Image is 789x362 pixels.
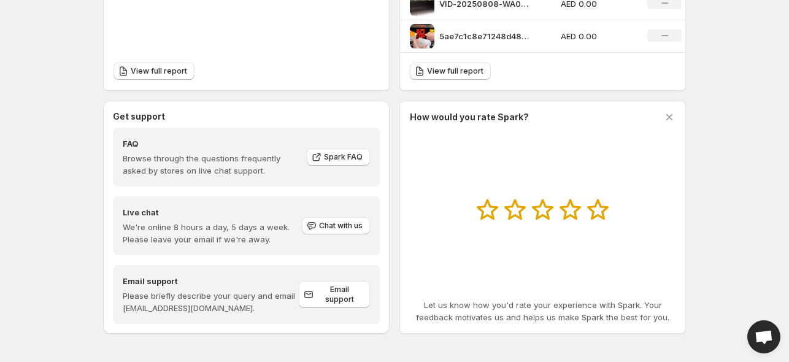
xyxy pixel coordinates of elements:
p: Please briefly describe your query and email [EMAIL_ADDRESS][DOMAIN_NAME]. [123,290,299,314]
h3: How would you rate Spark? [410,111,529,123]
span: Spark FAQ [324,152,363,162]
button: Chat with us [302,217,370,234]
p: AED 0.00 [561,30,633,42]
span: Chat with us [319,221,363,231]
img: 5ae7c1c8e71248d48e5e09fcb0c3a706HD-1080p-25Mbps-54395781 1 [410,24,434,48]
a: View full report [114,63,194,80]
span: View full report [427,66,483,76]
h4: Email support [123,275,299,287]
a: Spark FAQ [307,148,370,166]
h4: Live chat [123,206,301,218]
p: We're online 8 hours a day, 5 days a week. Please leave your email if we're away. [123,221,301,245]
h3: Get support [113,110,165,123]
a: View full report [410,63,491,80]
p: 5ae7c1c8e71248d48e5e09fcb0c3a706HD-1080p-25Mbps-54395781 1 [439,30,531,42]
p: Let us know how you'd rate your experience with Spark. Your feedback motivates us and helps us ma... [410,299,675,323]
h4: FAQ [123,137,298,150]
a: Email support [299,281,370,308]
span: Email support [316,285,363,304]
span: View full report [131,66,187,76]
a: Open chat [747,320,780,353]
p: Browse through the questions frequently asked by stores on live chat support. [123,152,298,177]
